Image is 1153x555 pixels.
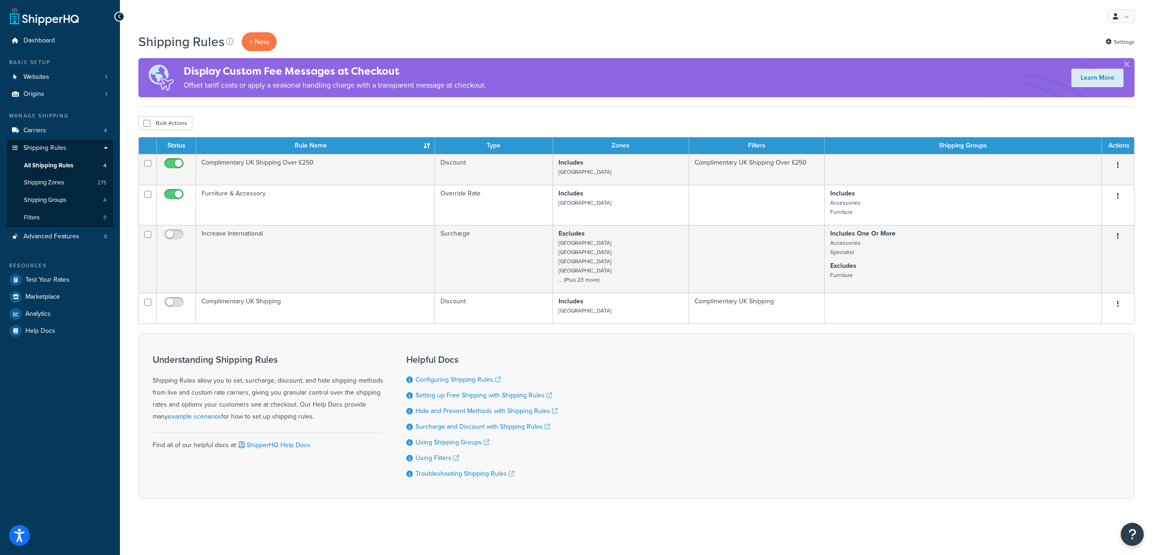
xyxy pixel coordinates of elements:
strong: Includes [830,189,855,198]
li: Advanced Features [7,228,113,245]
span: Filters [24,214,40,222]
div: Resources [7,262,113,270]
span: Help Docs [25,327,55,335]
span: Shipping Zones [24,179,64,187]
a: example scenarios [168,412,221,421]
li: Shipping Groups [7,192,113,209]
span: 1 [105,73,107,81]
th: Type [435,137,553,154]
td: Furniture & Accessory [196,185,435,225]
small: Accessories Furniture [830,199,861,216]
a: Dashboard [7,32,113,49]
div: Manage Shipping [7,112,113,120]
td: Override Rate [435,185,553,225]
td: Discount [435,154,553,185]
th: Filters [689,137,825,154]
h3: Helpful Docs [406,354,558,365]
span: 3 [103,214,107,222]
li: Shipping Rules [7,140,113,227]
a: Surcharge and Discount with Shipping Rules [416,422,550,431]
button: Open Resource Center [1121,523,1144,546]
a: All Shipping Rules 4 [7,157,113,174]
td: Increase International [196,225,435,293]
a: Carriers 4 [7,122,113,139]
a: Troubleshooting Shipping Rules [416,469,514,478]
div: Shipping Rules allow you to set, surcharge, discount, and hide shipping methods from live and cus... [153,354,383,423]
a: Setting up Free Shipping with Shipping Rules [416,390,552,400]
li: Carriers [7,122,113,139]
a: Origins 1 [7,86,113,103]
strong: Includes One Or More [830,229,896,238]
td: Complimentary UK Shipping Over £250 [196,154,435,185]
h3: Understanding Shipping Rules [153,354,383,365]
td: Complimentary UK Shipping Over £250 [689,154,825,185]
th: Status [157,137,196,154]
span: 4 [103,162,107,170]
small: [GEOGRAPHIC_DATA] [GEOGRAPHIC_DATA] [GEOGRAPHIC_DATA] [GEOGRAPHIC_DATA] ... (Plus 23 more) [559,239,612,284]
span: Shipping Rules [24,144,66,152]
small: [GEOGRAPHIC_DATA] [559,199,612,207]
strong: Includes [559,158,583,167]
a: Learn More [1071,69,1123,87]
th: Zones [553,137,689,154]
strong: Includes [559,296,583,306]
div: Find all of our helpful docs at: [153,432,383,451]
a: Shipping Rules [7,140,113,157]
img: duties-banner-06bc72dcb5fe05cb3f9472aba00be2ae8eb53ab6f0d8bb03d382ba314ac3c341.png [138,58,184,97]
span: 1 [105,90,107,98]
a: Advanced Features 0 [7,228,113,245]
th: Shipping Groups [825,137,1102,154]
span: Marketplace [25,293,60,301]
a: Hide and Prevent Methods with Shipping Rules [416,406,558,416]
li: All Shipping Rules [7,157,113,174]
strong: Excludes [830,261,856,271]
a: Filters 3 [7,209,113,226]
a: Settings [1105,35,1135,48]
button: Bulk Actions [138,116,192,130]
small: [GEOGRAPHIC_DATA] [559,168,612,176]
a: Using Shipping Groups [416,437,489,447]
a: Test Your Rates [7,272,113,288]
th: Actions [1102,137,1134,154]
strong: Includes [559,189,583,198]
th: Rule Name : activate to sort column ascending [196,137,435,154]
span: 4 [103,196,107,204]
td: Complimentary UK Shipping [196,293,435,324]
li: Origins [7,86,113,103]
td: Complimentary UK Shipping [689,293,825,324]
li: Shipping Zones [7,174,113,191]
span: 275 [97,179,107,187]
a: Shipping Zones 275 [7,174,113,191]
td: Discount [435,293,553,324]
a: ShipperHQ Help Docs [237,440,310,450]
li: Websites [7,69,113,86]
strong: Excludes [559,229,585,238]
a: Configuring Shipping Rules [416,375,501,384]
a: Marketplace [7,289,113,305]
small: [GEOGRAPHIC_DATA] [559,307,612,315]
span: Websites [24,73,49,81]
span: Advanced Features [24,233,79,241]
h1: Shipping Rules [138,33,225,51]
li: Filters [7,209,113,226]
a: Websites 1 [7,69,113,86]
a: Shipping Groups 4 [7,192,113,209]
span: Test Your Rates [25,276,70,284]
span: Analytics [25,310,51,318]
span: All Shipping Rules [24,162,73,170]
span: Dashboard [24,37,55,45]
a: Help Docs [7,323,113,339]
small: Furniture [830,271,853,279]
span: Origins [24,90,44,98]
a: Analytics [7,306,113,322]
p: + New [242,32,277,51]
h4: Display Custom Fee Messages at Checkout [184,64,486,79]
span: 4 [104,127,107,135]
span: Shipping Groups [24,196,66,204]
small: Accessories Specialist [830,239,861,256]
